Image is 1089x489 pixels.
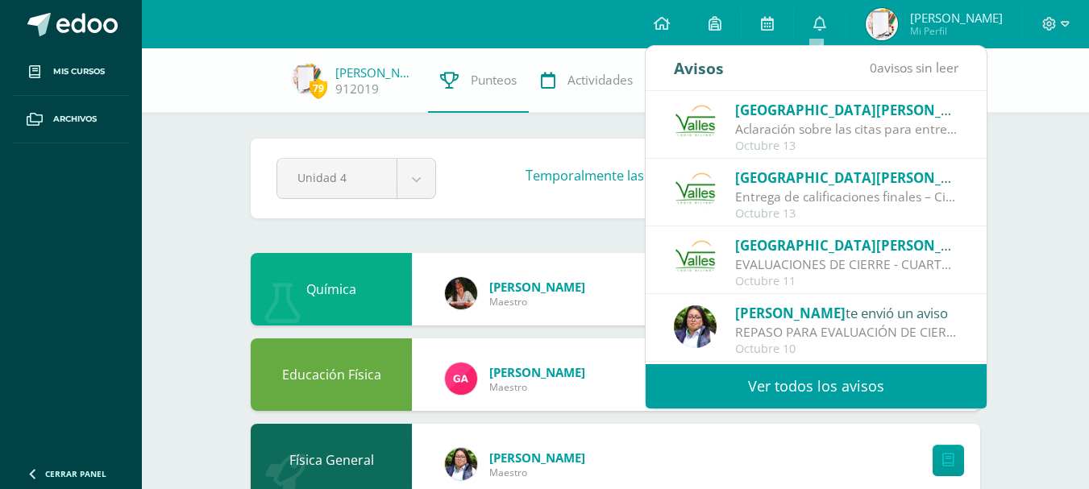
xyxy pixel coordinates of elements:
h3: Temporalmente las notas . [526,167,878,184]
span: [GEOGRAPHIC_DATA][PERSON_NAME] [735,101,987,119]
img: 76d4a3eab4bf159cc44ca1c77ade1b16.png [445,277,477,309]
span: Actividades [567,72,633,89]
a: [PERSON_NAME] [489,279,585,295]
a: Mis cursos [13,48,129,96]
img: 45c51ceb0048bbf2fa1273fbe51d57a3.png [291,63,323,95]
a: Unidad 4 [277,159,435,198]
img: 94564fe4cf850d796e68e37240ca284b.png [674,238,717,280]
img: 94564fe4cf850d796e68e37240ca284b.png [674,102,717,145]
span: [GEOGRAPHIC_DATA][PERSON_NAME] [735,236,987,255]
span: [PERSON_NAME] [910,10,1003,26]
div: Octubre 11 [735,275,959,288]
span: Maestro [489,466,585,479]
span: Mi Perfil [910,24,1003,38]
span: 79 [310,78,327,98]
img: c7456b1c7483b5bc980471181b9518ab.png [674,305,717,348]
div: te envió un aviso [735,167,959,188]
a: 912019 [335,81,379,97]
div: Octubre 10 [735,342,959,356]
a: Ver todos los avisos [646,364,987,408]
span: Mis cursos [53,65,105,78]
img: c7456b1c7483b5bc980471181b9518ab.png [445,448,477,480]
span: Archivos [53,113,97,126]
a: Punteos [428,48,529,113]
span: 0 [870,59,877,77]
div: Aclaración sobre las citas para entrega de calificaciones: Estimados padres de familia: Ante la i... [735,120,959,139]
span: avisos sin leer [870,59,958,77]
a: Actividades [529,48,645,113]
a: Archivos [13,96,129,143]
div: te envió un aviso [735,302,959,323]
div: REPASO PARA EVALUACIÓN DE CIERRE: El repaso para la evaluación de cierre ya está habilitado desde... [735,323,959,342]
img: 94564fe4cf850d796e68e37240ca284b.png [674,170,717,213]
div: Octubre 13 [735,207,959,221]
span: Maestro [489,380,585,394]
span: [GEOGRAPHIC_DATA][PERSON_NAME] [735,168,987,187]
div: Avisos [674,46,724,90]
div: Octubre 13 [735,139,959,153]
span: Maestro [489,295,585,309]
span: Unidad 4 [297,159,376,197]
a: [PERSON_NAME] [489,450,585,466]
a: Trayectoria [645,48,762,113]
img: 8bdaf5dda11d7a15ab02b5028acf736c.png [445,363,477,395]
span: [PERSON_NAME] [735,304,846,322]
img: 45c51ceb0048bbf2fa1273fbe51d57a3.png [866,8,898,40]
a: [PERSON_NAME] [335,64,416,81]
div: te envió un aviso [735,234,959,255]
div: te envió un aviso [735,99,959,120]
a: [PERSON_NAME] [489,364,585,380]
span: Cerrar panel [45,468,106,479]
div: Educación Física [251,338,412,411]
div: Entrega de calificaciones finales – Ciclo escolar 2025: Estimados padres de familia: Reciban un c... [735,188,959,206]
span: Punteos [471,72,517,89]
div: Química [251,253,412,325]
div: EVALUACIONES DE CIERRE - CUARTO BACHILLERATO: 📢 EVALUACIONES DE CIERRE Queridos alumnos, les comp... [735,255,959,274]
